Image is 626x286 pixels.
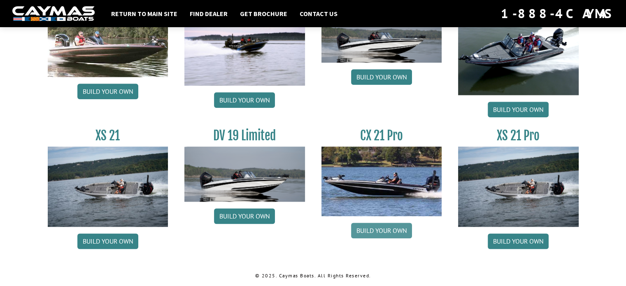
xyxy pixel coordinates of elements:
img: CX21_thumb.jpg [48,7,168,77]
a: Build your own [488,233,549,249]
img: XS_21_thumbnail.jpg [458,146,579,227]
a: Build your own [214,208,275,224]
h3: XS 21 [48,128,168,143]
img: white-logo-c9c8dbefe5ff5ceceb0f0178aa75bf4bb51f6bca0971e226c86eb53dfe498488.png [12,6,95,21]
a: Build your own [488,102,549,117]
div: 1-888-4CAYMAS [501,5,614,23]
h3: XS 21 Pro [458,128,579,143]
img: XS_21_thumbnail.jpg [48,146,168,227]
a: Contact Us [296,8,342,19]
img: CX-21Pro_thumbnail.jpg [321,146,442,216]
h3: DV 19 Limited [184,128,305,143]
a: Build your own [351,69,412,85]
a: Build your own [351,223,412,238]
img: dv-19-ban_from_website_for_caymas_connect.png [184,146,305,202]
a: Build your own [77,233,138,249]
a: Build your own [77,84,138,99]
h3: CX 21 Pro [321,128,442,143]
a: Build your own [214,92,275,108]
img: DV_20_from_website_for_caymas_connect.png [458,7,579,95]
img: dv-19-ban_from_website_for_caymas_connect.png [321,7,442,63]
img: DV22_original_motor_cropped_for_caymas_connect.jpg [184,7,305,86]
p: © 2025. Caymas Boats. All Rights Reserved. [48,272,579,279]
a: Return to main site [107,8,182,19]
a: Get Brochure [236,8,291,19]
a: Find Dealer [186,8,232,19]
